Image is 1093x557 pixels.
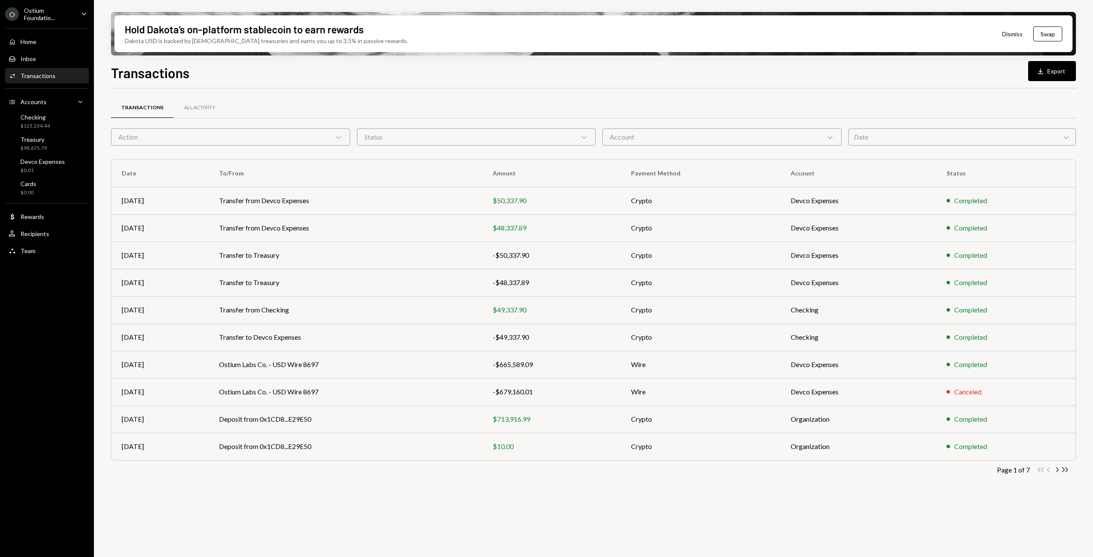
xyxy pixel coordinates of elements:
[848,128,1076,146] div: Date
[20,180,36,187] div: Cards
[991,24,1033,44] button: Dismiss
[174,97,225,119] a: All Activity
[482,160,621,187] th: Amount
[20,136,47,143] div: Treasury
[209,433,482,460] td: Deposit from 0x1CD8...E29E50
[5,209,89,224] a: Rewards
[209,242,482,269] td: Transfer to Treasury
[209,269,482,296] td: Transfer to Treasury
[209,405,482,433] td: Deposit from 0x1CD8...E29E50
[20,145,47,152] div: $98,675.79
[621,324,780,351] td: Crypto
[20,247,35,254] div: Team
[493,250,611,260] div: -$50,337.90
[954,250,987,260] div: Completed
[5,111,89,131] a: Checking$123,234.44
[780,378,936,405] td: Devco Expenses
[621,242,780,269] td: Crypto
[997,466,1030,474] div: Page 1 of 7
[621,296,780,324] td: Crypto
[209,324,482,351] td: Transfer to Devco Expenses
[5,34,89,49] a: Home
[20,167,65,174] div: $0.01
[24,7,74,21] div: Ostium Foundatio...
[20,213,44,220] div: Rewards
[209,351,482,378] td: Ostium Labs Co. - USD Wire 8697
[20,98,47,105] div: Accounts
[621,187,780,214] td: Crypto
[5,155,89,176] a: Devco Expenses$0.01
[780,187,936,214] td: Devco Expenses
[20,158,65,165] div: Devco Expenses
[493,195,611,206] div: $50,337.90
[621,351,780,378] td: Wire
[1033,26,1062,41] button: Swap
[122,305,199,315] div: [DATE]
[954,441,987,452] div: Completed
[780,351,936,378] td: Devco Expenses
[122,195,199,206] div: [DATE]
[5,51,89,66] a: Inbox
[5,133,89,154] a: Treasury$98,675.79
[493,305,611,315] div: $49,337.90
[122,414,199,424] div: [DATE]
[954,387,982,397] div: Canceled
[780,242,936,269] td: Devco Expenses
[122,359,199,370] div: [DATE]
[357,128,596,146] div: Status
[621,378,780,405] td: Wire
[780,324,936,351] td: Checking
[621,433,780,460] td: Crypto
[780,214,936,242] td: Devco Expenses
[954,359,987,370] div: Completed
[602,128,842,146] div: Account
[184,104,215,111] div: All Activity
[954,332,987,342] div: Completed
[780,296,936,324] td: Checking
[122,332,199,342] div: [DATE]
[122,387,199,397] div: [DATE]
[209,187,482,214] td: Transfer from Devco Expenses
[122,250,199,260] div: [DATE]
[209,378,482,405] td: Ostium Labs Co. - USD Wire 8697
[493,277,611,288] div: -$48,337.89
[209,296,482,324] td: Transfer from Checking
[209,160,482,187] th: To/From
[20,189,36,196] div: $0.00
[493,387,611,397] div: -$679,160.01
[780,269,936,296] td: Devco Expenses
[493,332,611,342] div: -$49,337.90
[5,94,89,109] a: Accounts
[493,441,611,452] div: $10.00
[954,414,987,424] div: Completed
[954,277,987,288] div: Completed
[20,230,49,237] div: Recipients
[780,433,936,460] td: Organization
[121,104,164,111] div: Transactions
[122,441,199,452] div: [DATE]
[111,160,209,187] th: Date
[493,414,611,424] div: $713,916.99
[20,114,50,121] div: Checking
[5,68,89,83] a: Transactions
[111,97,174,119] a: Transactions
[5,243,89,258] a: Team
[954,223,987,233] div: Completed
[621,214,780,242] td: Crypto
[1028,61,1076,81] button: Export
[122,277,199,288] div: [DATE]
[125,22,364,36] div: Hold Dakota’s on-platform stablecoin to earn rewards
[20,55,36,62] div: Inbox
[936,160,1075,187] th: Status
[122,223,199,233] div: [DATE]
[780,160,936,187] th: Account
[621,160,780,187] th: Payment Method
[125,36,408,45] div: Dakota USD is backed by [DEMOGRAPHIC_DATA] treasuries and earns you up to 3.5% in passive rewards.
[954,195,987,206] div: Completed
[5,7,19,21] div: O
[621,269,780,296] td: Crypto
[493,223,611,233] div: $48,337.89
[5,178,89,198] a: Cards$0.00
[780,405,936,433] td: Organization
[5,226,89,241] a: Recipients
